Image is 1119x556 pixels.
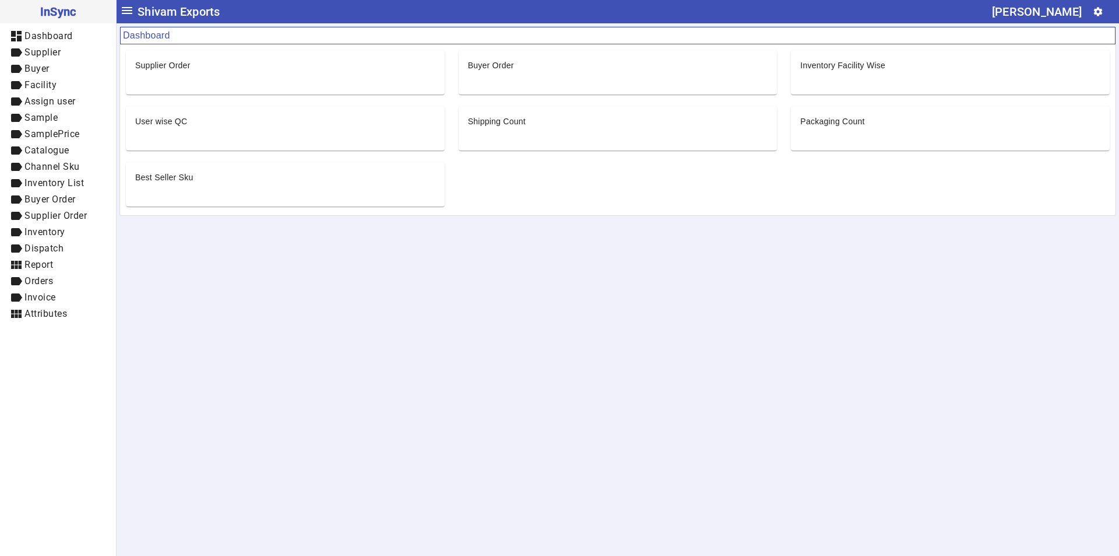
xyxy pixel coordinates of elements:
mat-icon: label [9,46,23,60]
mat-card-header: Dashboard [120,27,1116,44]
mat-icon: label [9,176,23,190]
mat-icon: dashboard [9,29,23,43]
mat-icon: label [9,209,23,223]
span: Dashboard [24,30,73,41]
span: Inventory List [24,177,84,188]
mat-icon: label [9,144,23,158]
mat-icon: label [9,242,23,256]
span: Catalogue [24,145,69,156]
span: Facility [24,79,57,90]
span: InSync [9,2,107,21]
span: Shivam Exports [138,2,220,21]
mat-card-header: Packaging Count [791,106,1110,127]
mat-icon: view_module [9,307,23,321]
mat-card-header: Inventory Facility Wise [791,50,1110,71]
mat-icon: label [9,95,23,109]
mat-icon: view_module [9,258,23,272]
span: Report [24,259,53,270]
span: Supplier Order [24,210,87,221]
mat-card-header: Shipping Count [459,106,777,127]
span: SamplePrice [24,128,80,139]
span: Orders [24,275,53,286]
mat-card-header: Supplier Order [126,50,445,71]
span: Invoice [24,292,56,303]
mat-card-header: Best Seller Sku [126,162,445,183]
mat-icon: settings [1093,6,1103,17]
mat-icon: label [9,274,23,288]
span: Buyer [24,63,50,74]
span: Channel Sku [24,161,80,172]
mat-icon: label [9,193,23,207]
mat-icon: label [9,160,23,174]
span: Dispatch [24,243,64,254]
mat-icon: label [9,127,23,141]
span: Inventory [24,226,65,237]
span: Assign user [24,96,76,107]
span: Sample [24,112,58,123]
span: Attributes [24,308,67,319]
span: Supplier [24,47,61,58]
mat-card-header: Buyer Order [459,50,777,71]
mat-icon: label [9,78,23,92]
mat-icon: menu [120,4,134,18]
mat-icon: label [9,62,23,76]
span: Buyer Order [24,194,76,205]
mat-card-header: User wise QC [126,106,445,127]
mat-icon: label [9,111,23,125]
mat-icon: label [9,291,23,305]
mat-icon: label [9,225,23,239]
div: [PERSON_NAME] [992,2,1082,21]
